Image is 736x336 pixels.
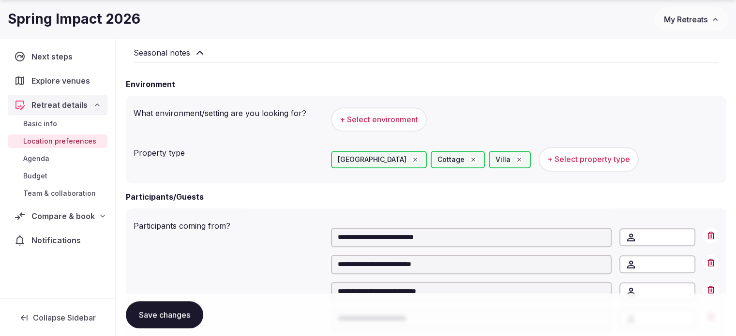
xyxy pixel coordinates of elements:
[489,151,531,168] div: Villa
[31,51,76,62] span: Next steps
[23,136,96,146] span: Location preferences
[8,10,140,29] h1: Spring Impact 2026
[331,151,427,168] div: [GEOGRAPHIC_DATA]
[23,189,96,198] span: Team & collaboration
[8,187,107,200] a: Team & collaboration
[547,154,630,164] span: + Select property type
[31,234,85,246] span: Notifications
[23,154,49,163] span: Agenda
[340,114,418,125] span: + Select environment
[8,46,107,67] a: Next steps
[126,191,204,203] h2: Participants/Guests
[23,171,47,181] span: Budget
[664,15,707,24] span: My Retreats
[8,152,107,165] a: Agenda
[431,151,485,168] div: Cottage
[23,119,57,129] span: Basic info
[8,71,107,91] a: Explore venues
[134,103,323,119] div: What environment/setting are you looking for?
[134,143,323,159] div: Property type
[331,107,427,131] button: + Select environment
[31,210,95,222] span: Compare & book
[539,147,639,171] button: + Select property type
[126,301,203,328] button: Save changes
[8,134,107,148] a: Location preferences
[31,99,88,111] span: Retreat details
[8,307,107,328] button: Collapse Sidebar
[134,47,190,58] h2: Seasonal notes
[126,78,175,90] h2: Environment
[8,230,107,250] a: Notifications
[33,313,96,322] span: Collapse Sidebar
[8,117,107,131] a: Basic info
[31,75,94,87] span: Explore venues
[655,7,728,31] button: My Retreats
[134,216,323,232] div: Participants coming from?
[8,169,107,183] a: Budget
